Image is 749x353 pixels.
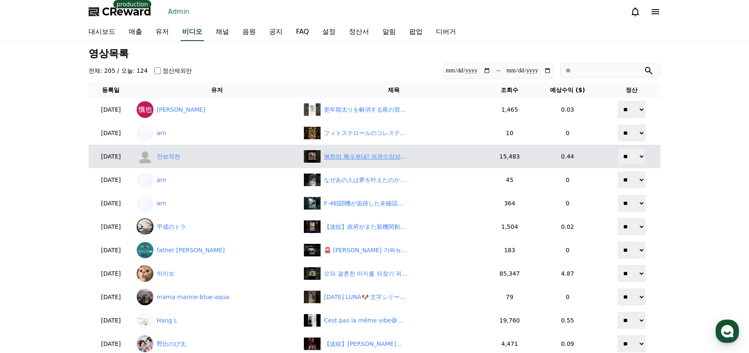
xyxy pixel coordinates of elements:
img: arn [137,125,153,141]
span: 대화 [76,278,87,285]
a: フィトステロールのコレステロール低減効果と摂り方 フィトステロールのコレステロール低減効果と摂り方 [304,127,483,139]
img: Hang L [137,312,153,329]
label: 정산제외만 [163,67,192,75]
a: 모와 결혼한 마지를 되찾기 위해 복수를 계획한 호머 모와 결혼한 마지를 되찾기 위해 복수를 계획한 호머 [304,267,483,280]
th: 조회수 [487,82,532,98]
div: 🚨 트럼프 가짜뉴스 파문! 🇰🇷 이재명 대통령 침착 대응…극우 세력의 민낯 드러나다|shorts [324,246,408,255]
a: arn [137,195,298,212]
img: 2025年09月02日 LUNÁ🐶 文字シリーズ❗ちょっと斜めの「J」ワンな🐶💦 #ミニチュアダックス #子犬のいる暮らし #ブルータン #文字シリーズ [304,291,321,303]
a: 설정 [316,23,342,41]
a: 디버거 [429,23,463,41]
div: 【波紋】石破首相「しかるべき時に決断」も辞任時期は曖昧！「いつだよ？」にネット激怒 #shorts [324,340,408,348]
a: 대화 [55,265,108,286]
div: 更年期太りを解消する夜の習慣5選#更年期 #健康 #健康雑学 #shorts [324,105,408,114]
img: father Seci [137,242,153,258]
a: 정산서 [342,23,376,41]
td: 0 [532,121,603,145]
a: mama marine-blue-aqua [137,289,298,305]
td: 0 [532,285,603,309]
td: 10 [487,121,532,145]
img: 🚨 트럼프 가짜뉴스 파문! 🇰🇷 이재명 대통령 침착 대응…극우 세력의 민낯 드러나다|shorts [304,244,321,256]
a: 野比のび太 [137,335,298,352]
img: 中山慎也 [137,101,153,118]
p: ~ [496,66,501,76]
th: 제목 [301,82,487,98]
a: arn [137,171,298,188]
h4: 전체: 205 / 오늘: 124 [89,67,148,75]
span: 홈 [26,278,31,284]
td: [DATE] [89,285,133,309]
td: 4.87 [532,262,603,285]
a: 북한의 특수부대! 저격수양성소 등장 북한의 특수부대! 저격수양성소 등장 [304,150,483,163]
a: 설정 [108,265,160,286]
div: Cest pas la même vibe😅#vibe #différent #ambiance #humour #drôle #ironie #meme #réaction #comédie [324,316,408,325]
img: 【波紋】石破首相「しかるべき時に決断」も辞任時期は曖昧！「いつだよ？」にネット激怒 #shorts [304,338,321,350]
td: [DATE] [89,192,133,215]
img: arn [137,195,153,212]
th: 등록일 [89,82,133,98]
img: mama marine-blue-aqua [137,289,153,305]
td: [DATE] [89,309,133,332]
img: 更年期太りを解消する夜の習慣5選#更年期 #健康 #健康雑学 #shorts [304,103,321,116]
td: 183 [487,238,532,262]
div: 북한의 특수부대! 저격수양성소 등장 [324,152,408,161]
a: F-4戦闘機が追跡した未確認飛行物体、テヘランUFO事件 F-4戦闘機が追跡した未確認飛行物体、テヘランUFO事件 [304,197,483,210]
a: 음원 [236,23,262,41]
img: 하리보 [137,265,153,282]
td: 0.02 [532,215,603,238]
a: FAQ [289,23,316,41]
img: 안보작전 [137,148,153,165]
a: 비디오 [181,23,204,41]
a: father [PERSON_NAME] [137,242,298,258]
div: 모와 결혼한 마지를 되찾기 위해 복수를 계획한 호머 [324,269,408,278]
div: フィトステロールのコレステロール低減効果と摂り方 [324,129,408,138]
td: [DATE] [89,98,133,121]
td: [DATE] [89,121,133,145]
a: なぜあの人は夢を叶えたのか？成功の裏側 なぜあの人は夢を叶えたのか？成功の裏側 [304,174,483,186]
td: 0 [532,238,603,262]
span: CReward [102,5,151,18]
img: フィトステロールのコレステロール低減効果と摂り方 [304,127,321,139]
span: 설정 [129,278,139,284]
td: 45 [487,168,532,192]
a: Hang L [137,312,298,329]
a: 🚨 트럼프 가짜뉴스 파문! 🇰🇷 이재명 대통령 침착 대응…극우 세력의 민낯 드러나다|shorts 🚨 [PERSON_NAME] 가짜뉴스 파문! 🇰🇷 [PERSON_NAME] 대... [304,244,483,256]
a: 공지 [262,23,289,41]
a: Admin [165,5,193,18]
img: 野比のび太 [137,335,153,352]
div: 2025年09月02日 LUNÁ🐶 文字シリーズ❗ちょっと斜めの「J」ワンな🐶💦 #ミニチュアダックス #子犬のいる暮らし #ブルータン #文字シリーズ [324,293,408,302]
th: 예상수익 ($) [532,82,603,98]
a: 平成のトラ [137,218,298,235]
td: 1,504 [487,215,532,238]
a: arn [137,125,298,141]
th: 유저 [133,82,301,98]
img: arn [137,171,153,188]
td: 0 [532,192,603,215]
a: 【波紋】石破首相「しかるべき時に決断」も辞任時期は曖昧！「いつだよ？」にネット激怒 #shorts 【波紋】[PERSON_NAME]首相「しかるべき時に決断」も辞任時期は曖昧！「いつだよ？」に... [304,338,483,350]
a: [PERSON_NAME] [137,101,298,118]
td: [DATE] [89,238,133,262]
div: なぜあの人は夢を叶えたのか？成功の裏側 [324,176,408,184]
a: 2025年09月02日 LUNÁ🐶 文字シリーズ❗ちょっと斜めの「J」ワンな🐶💦 #ミニチュアダックス #子犬のいる暮らし #ブルータン #文字シリーズ [DATE] LUNÁ🐶 文字シリーズ❗... [304,291,483,303]
div: F-4戦闘機が追跡した未確認飛行物体、テヘランUFO事件 [324,199,408,208]
a: 【波紋】政府がまた新機関創設!? 「税金ムダ遣い」と国民の怒り爆発！ #shorts 【波紋】政府がまた新機関創設!? 「税金ムダ遣い」と国民の怒り爆発！ #shorts [304,220,483,233]
a: 팝업 [403,23,429,41]
td: 0.44 [532,145,603,168]
img: 平成のトラ [137,218,153,235]
img: 북한의 특수부대! 저격수양성소 등장 [304,150,321,163]
td: 0.55 [532,309,603,332]
td: 19,760 [487,309,532,332]
td: 0.03 [532,98,603,121]
h3: 영상목록 [89,48,660,59]
td: 79 [487,285,532,309]
a: 홈 [3,265,55,286]
a: 매출 [122,23,149,41]
img: 【波紋】政府がまた新機関創設!? 「税金ムダ遣い」と国民の怒り爆発！ #shorts [304,220,321,233]
td: [DATE] [89,168,133,192]
a: CReward [89,5,151,18]
a: 알림 [376,23,403,41]
img: Cest pas la même vibe😅#vibe #différent #ambiance #humour #drôle #ironie #meme #réaction #comédie [304,314,321,327]
td: 15,483 [487,145,532,168]
a: 채널 [209,23,236,41]
th: 정산 [603,82,660,98]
